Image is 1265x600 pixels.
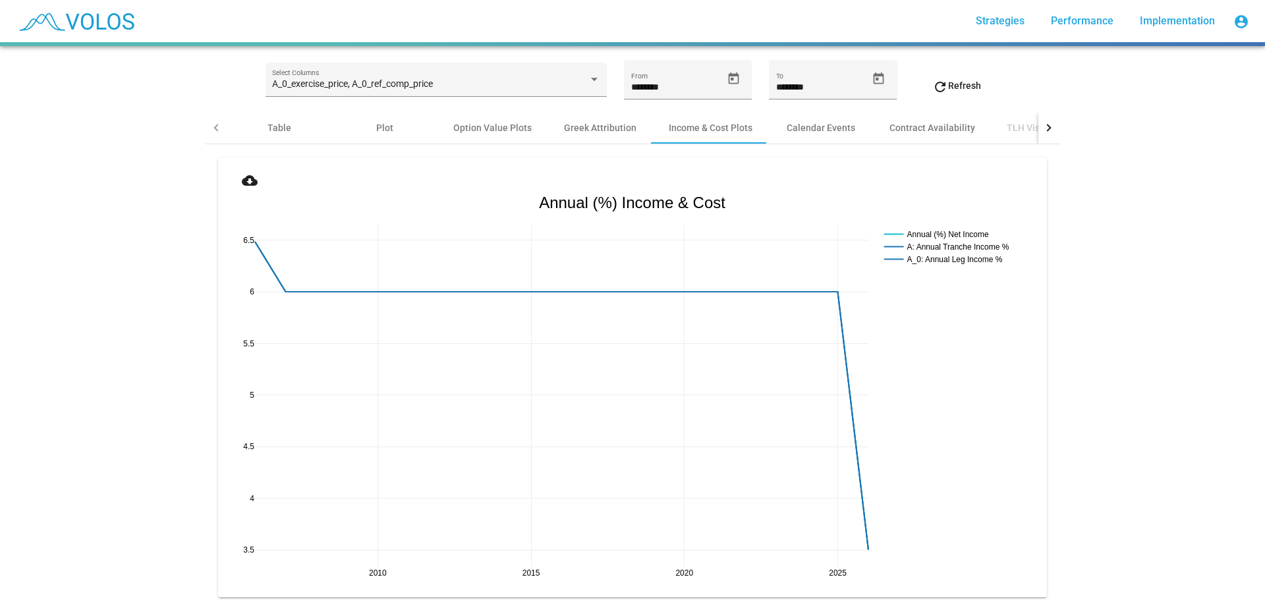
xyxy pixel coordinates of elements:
a: Performance [1040,9,1124,33]
span: Implementation [1140,14,1215,27]
div: Income & Cost Plots [669,121,752,134]
button: Open calendar [867,67,890,90]
span: A_0_exercise_price, A_0_ref_comp_price [272,78,433,89]
img: blue_transparent.png [11,5,141,38]
a: Strategies [965,9,1035,33]
div: Table [267,121,291,134]
mat-icon: cloud_download [242,173,258,188]
span: Refresh [932,80,981,91]
div: Greek Attribution [564,121,636,134]
span: Strategies [976,14,1025,27]
button: Refresh [922,74,992,97]
div: Plot [376,121,393,134]
div: Calendar Events [787,121,855,134]
div: TLH Visualizations [1007,121,1086,134]
button: Open calendar [722,67,745,90]
span: Performance [1051,14,1113,27]
mat-icon: account_circle [1233,14,1249,30]
mat-icon: refresh [932,79,948,95]
div: Contract Availability [889,121,975,134]
a: Implementation [1129,9,1225,33]
div: Option Value Plots [453,121,532,134]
